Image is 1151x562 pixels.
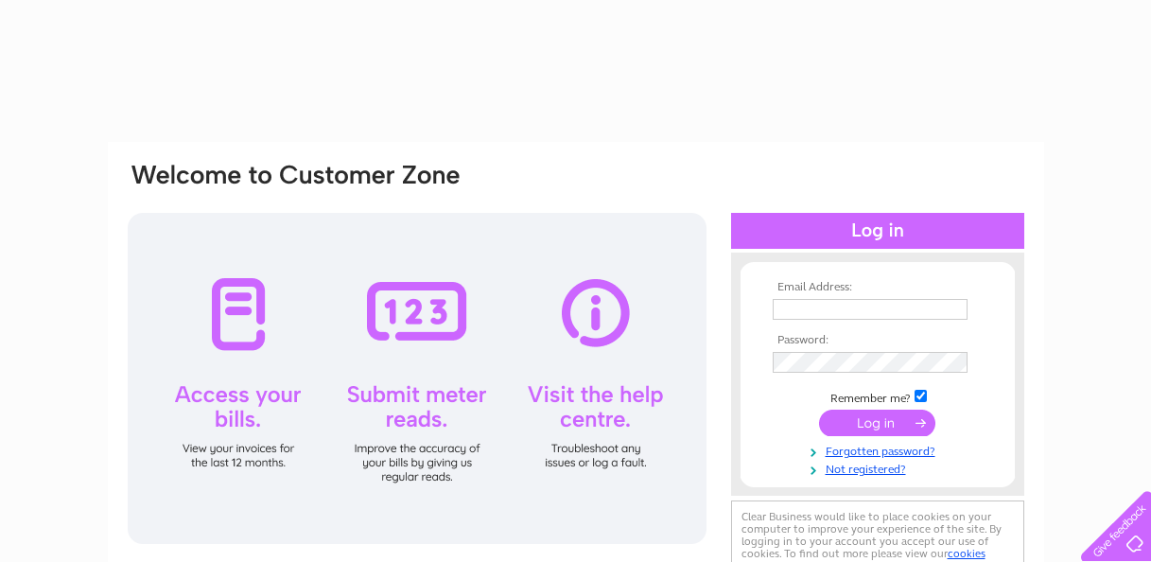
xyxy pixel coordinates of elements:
[768,281,987,294] th: Email Address:
[773,441,987,459] a: Forgotten password?
[768,334,987,347] th: Password:
[819,410,935,436] input: Submit
[768,387,987,406] td: Remember me?
[773,459,987,477] a: Not registered?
